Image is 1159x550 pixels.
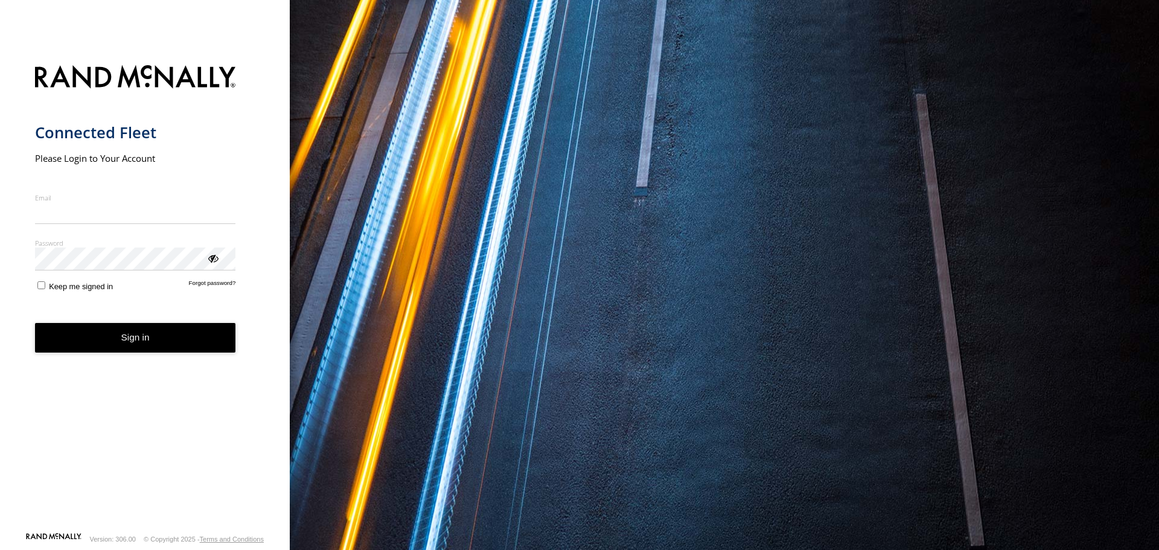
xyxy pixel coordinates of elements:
label: Password [35,238,236,248]
h1: Connected Fleet [35,123,236,142]
label: Email [35,193,236,202]
img: Rand McNally [35,63,236,94]
a: Terms and Conditions [200,536,264,543]
div: ViewPassword [206,252,219,264]
input: Keep me signed in [37,281,45,289]
span: Keep me signed in [49,282,113,291]
h2: Please Login to Your Account [35,152,236,164]
button: Sign in [35,323,236,353]
div: Version: 306.00 [90,536,136,543]
form: main [35,58,255,532]
a: Visit our Website [26,533,81,545]
a: Forgot password? [189,280,236,291]
div: © Copyright 2025 - [144,536,264,543]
